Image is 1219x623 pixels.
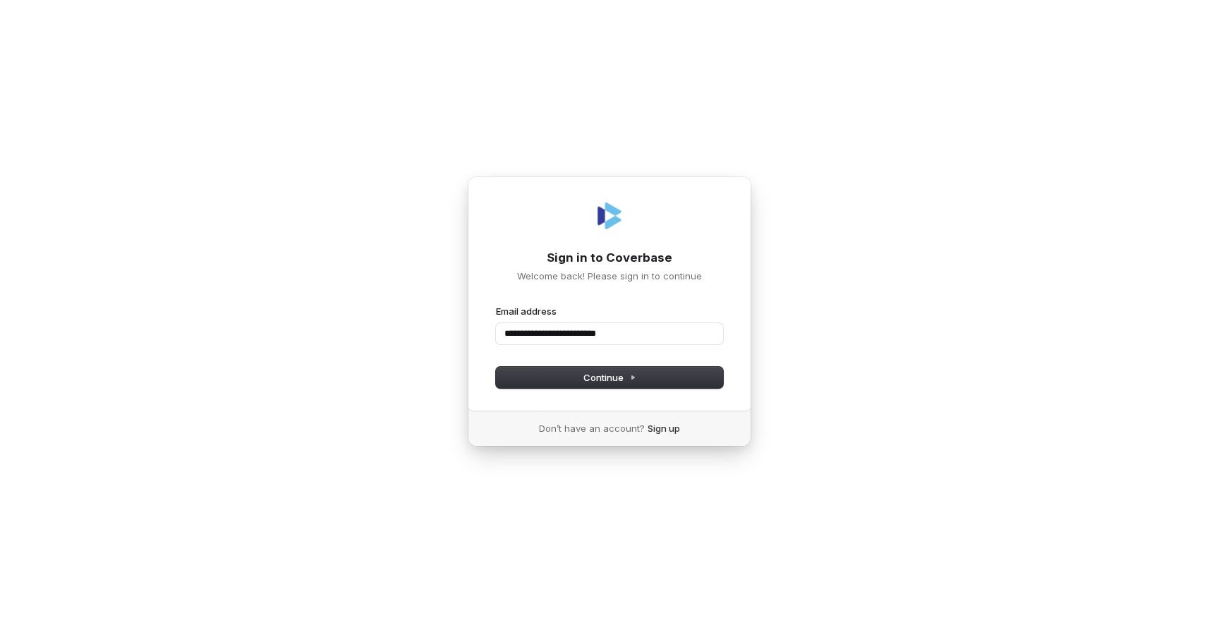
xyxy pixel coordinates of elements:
[496,305,557,317] label: Email address
[539,422,645,435] span: Don’t have an account?
[648,422,680,435] a: Sign up
[496,367,723,388] button: Continue
[583,371,636,384] span: Continue
[593,199,626,233] img: Coverbase
[496,250,723,267] h1: Sign in to Coverbase
[496,270,723,282] p: Welcome back! Please sign in to continue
